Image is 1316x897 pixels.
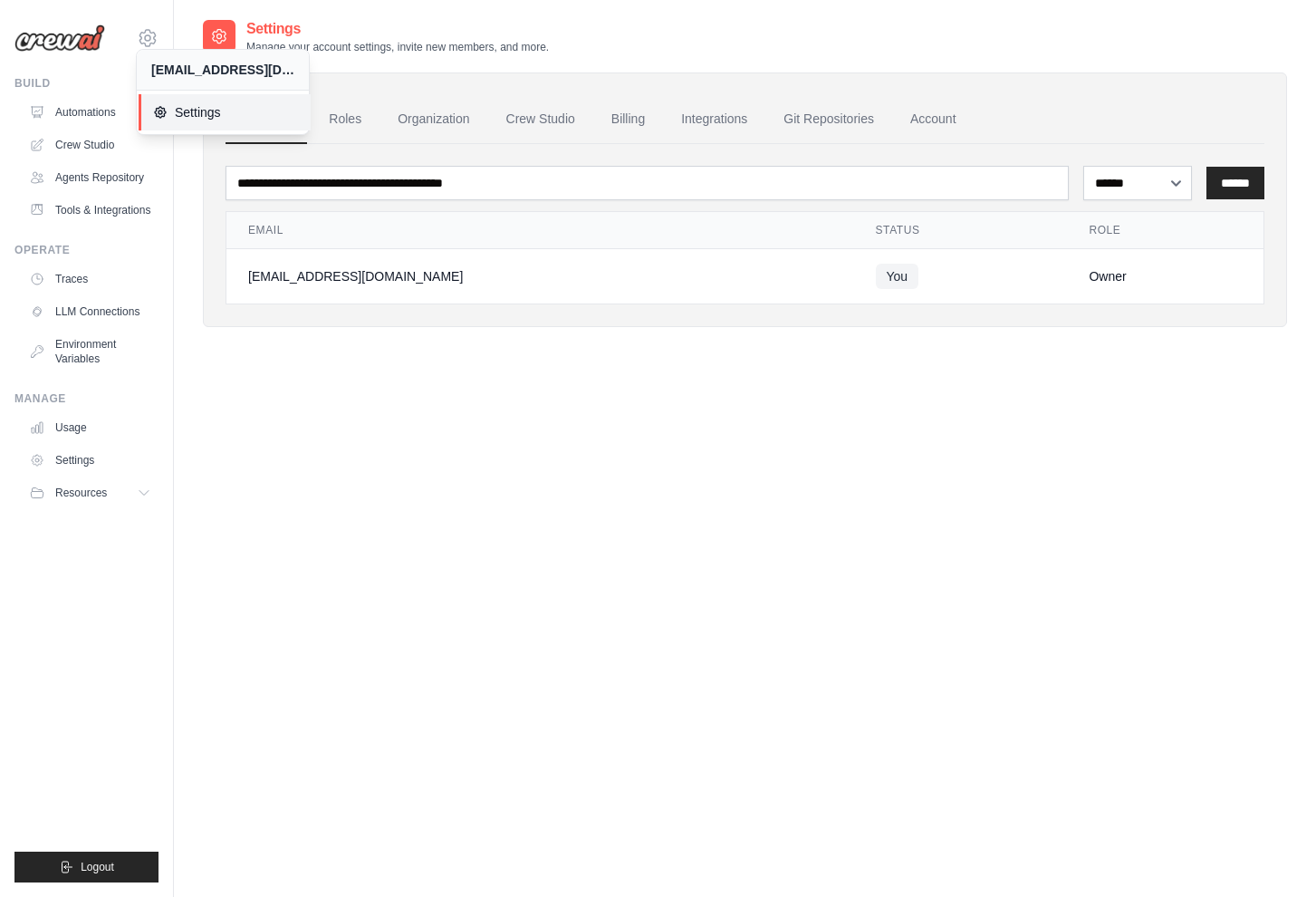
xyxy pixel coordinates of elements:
[22,413,158,442] a: Usage
[667,95,762,144] a: Integrations
[14,852,158,883] button: Logout
[22,297,158,326] a: LLM Connections
[55,486,107,500] span: Resources
[597,95,659,144] a: Billing
[769,95,889,144] a: Git Repositories
[246,40,549,54] p: Manage your account settings, invite new members, and more.
[314,95,376,144] a: Roles
[22,163,158,192] a: Agents Repository
[246,18,549,40] h2: Settings
[14,391,158,406] div: Manage
[22,98,158,127] a: Automations
[1067,212,1263,249] th: Role
[14,243,158,257] div: Operate
[22,196,158,225] a: Tools & Integrations
[14,76,158,91] div: Build
[81,860,114,874] span: Logout
[22,478,158,507] button: Resources
[22,130,158,159] a: Crew Studio
[896,95,971,144] a: Account
[854,212,1068,249] th: Status
[876,264,919,289] span: You
[226,212,854,249] th: Email
[492,95,590,144] a: Crew Studio
[151,61,294,79] div: [EMAIL_ADDRESS][DOMAIN_NAME]
[14,24,105,52] img: Logo
[153,103,296,121] span: Settings
[22,265,158,294] a: Traces
[22,330,158,373] a: Environment Variables
[248,267,832,285] div: [EMAIL_ADDRESS][DOMAIN_NAME]
[22,446,158,475] a: Settings
[1089,267,1242,285] div: Owner
[139,94,311,130] a: Settings
[383,95,484,144] a: Organization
